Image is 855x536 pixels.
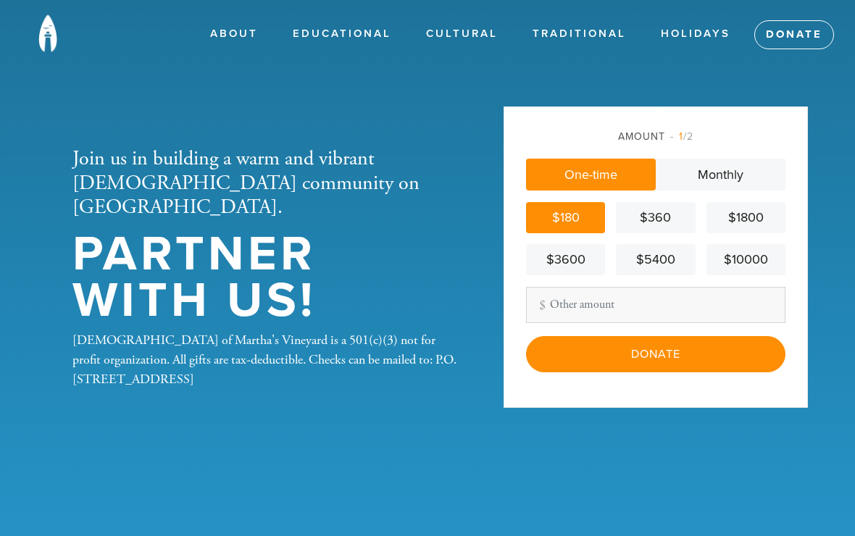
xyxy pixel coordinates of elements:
[670,130,693,143] span: /2
[199,20,269,48] a: ABOUT
[616,244,695,275] a: $5400
[526,129,785,144] div: Amount
[72,330,456,389] div: [DEMOGRAPHIC_DATA] of Martha's Vineyard is a 501(c)(3) not for profit organization. All gifts are...
[706,202,785,233] a: $1800
[526,336,785,372] input: Donate
[656,159,785,190] a: Monthly
[526,244,605,275] a: $3600
[526,287,785,323] input: Other amount
[282,20,402,48] a: Educational
[712,208,780,227] div: $1800
[415,20,509,48] a: Cultural
[754,20,834,49] a: Donate
[72,231,456,324] h1: Partner with us!
[526,159,656,190] a: One-time
[622,208,689,227] div: $360
[622,250,689,269] div: $5400
[706,244,785,275] a: $10000
[526,202,605,233] a: $180
[650,20,741,48] a: Holidays
[522,20,637,48] a: Traditional
[679,130,683,143] span: 1
[532,208,599,227] div: $180
[22,7,74,59] img: Chabad-on-the-Vineyard---Flame-ICON.png
[712,250,780,269] div: $10000
[72,147,456,220] h2: Join us in building a warm and vibrant [DEMOGRAPHIC_DATA] community on [GEOGRAPHIC_DATA].
[532,250,599,269] div: $3600
[616,202,695,233] a: $360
